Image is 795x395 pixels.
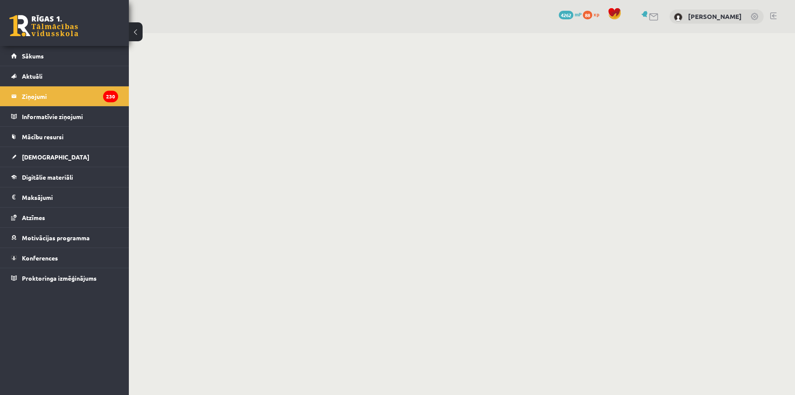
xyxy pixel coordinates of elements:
[559,11,573,19] span: 4262
[22,187,118,207] legend: Maksājumi
[11,46,118,66] a: Sākums
[22,214,45,221] span: Atzīmes
[22,107,118,126] legend: Informatīvie ziņojumi
[583,11,592,19] span: 88
[22,274,97,282] span: Proktoringa izmēģinājums
[688,12,742,21] a: [PERSON_NAME]
[11,248,118,268] a: Konferences
[594,11,599,18] span: xp
[575,11,582,18] span: mP
[22,254,58,262] span: Konferences
[583,11,603,18] a: 88 xp
[11,127,118,147] a: Mācību resursi
[11,187,118,207] a: Maksājumi
[11,86,118,106] a: Ziņojumi230
[103,91,118,102] i: 230
[22,72,43,80] span: Aktuāli
[11,147,118,167] a: [DEMOGRAPHIC_DATA]
[22,173,73,181] span: Digitālie materiāli
[22,153,89,161] span: [DEMOGRAPHIC_DATA]
[674,13,682,21] img: Steisija Šakirova
[22,52,44,60] span: Sākums
[559,11,582,18] a: 4262 mP
[22,86,118,106] legend: Ziņojumi
[22,133,64,141] span: Mācību resursi
[11,208,118,227] a: Atzīmes
[11,66,118,86] a: Aktuāli
[11,268,118,288] a: Proktoringa izmēģinājums
[9,15,78,37] a: Rīgas 1. Tālmācības vidusskola
[11,107,118,126] a: Informatīvie ziņojumi
[11,228,118,248] a: Motivācijas programma
[22,234,90,242] span: Motivācijas programma
[11,167,118,187] a: Digitālie materiāli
